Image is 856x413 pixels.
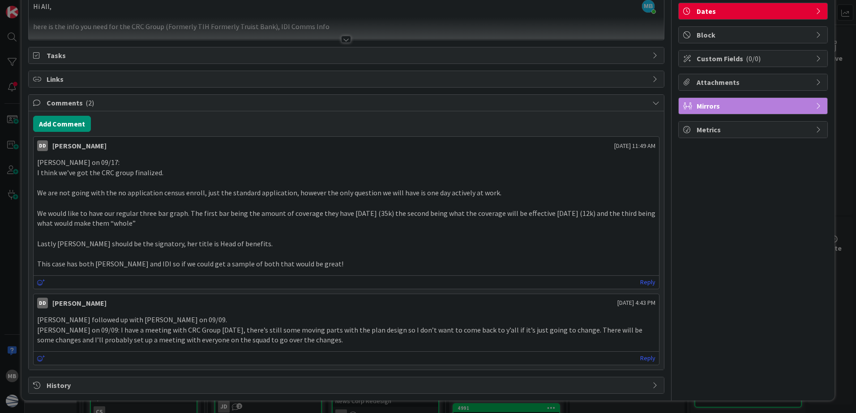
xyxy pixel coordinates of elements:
span: Comments [47,97,648,108]
p: Lastly [PERSON_NAME] should be the signatory, her title is Head of benefits. [37,239,655,249]
span: ( 0/0 ) [746,54,761,63]
span: Metrics [697,124,811,135]
div: DD [37,140,48,151]
span: Links [47,74,648,84]
p: We would like to have our regular three bar graph. The first bar being the amount of coverage the... [37,208,655,228]
a: Reply [640,277,655,288]
span: Block [697,29,811,40]
span: Tasks [47,50,648,61]
p: [PERSON_NAME] followed up with [PERSON_NAME] on 09/09. [37,315,655,325]
p: This case has both [PERSON_NAME] and IDI so if we could get a sample of both that would be great! [37,259,655,269]
p: I think we’ve got the CRC group finalized. [37,168,655,178]
span: History [47,380,648,391]
p: We are not going with the no application census enroll, just the standard application, however th... [37,188,655,198]
span: Mirrors [697,101,811,111]
span: [DATE] 11:49 AM [614,141,655,151]
p: Hi All, [33,1,659,12]
p: [PERSON_NAME] on 09/17: [37,157,655,168]
span: [DATE] 4:43 PM [617,298,655,308]
button: Add Comment [33,116,91,132]
span: Attachments [697,77,811,88]
span: Dates [697,6,811,17]
span: ( 2 ) [86,98,94,107]
div: DD [37,298,48,308]
div: [PERSON_NAME] [52,298,107,308]
p: [PERSON_NAME] on 09/09: I have a meeting with CRC Group [DATE], there’s still some moving parts w... [37,325,655,345]
div: [PERSON_NAME] [52,140,107,151]
span: Custom Fields [697,53,811,64]
a: Reply [640,353,655,364]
